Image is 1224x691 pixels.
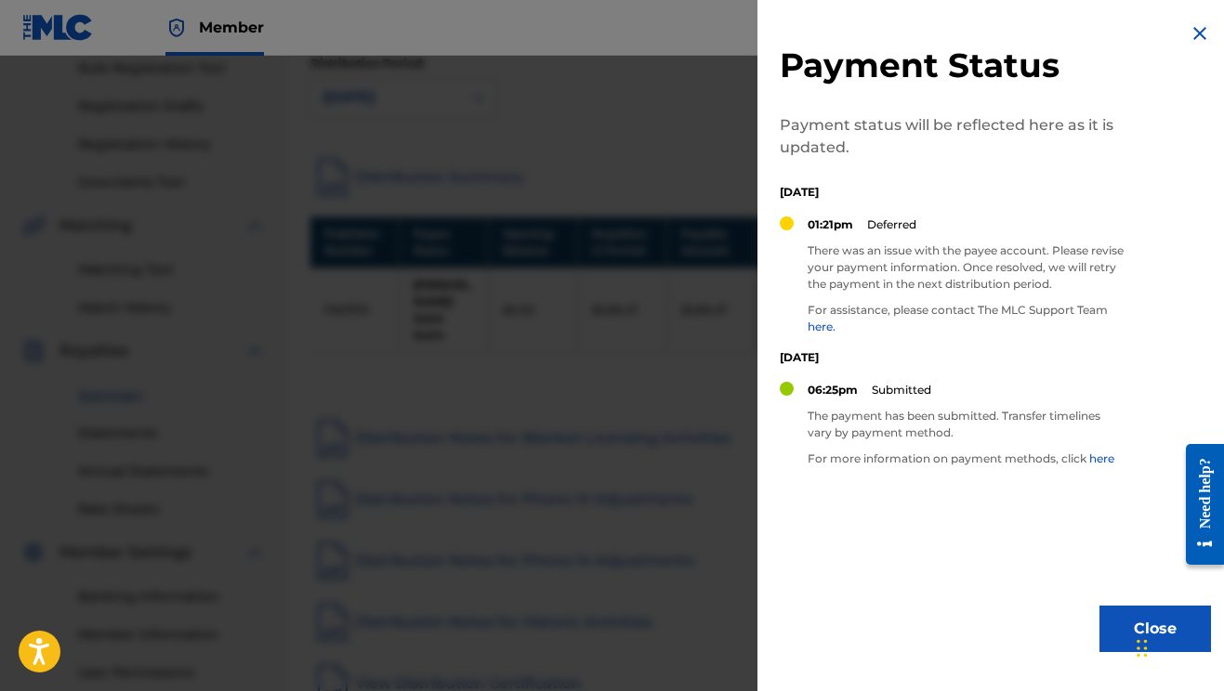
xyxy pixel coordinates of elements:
[1137,620,1148,676] div: Drag
[808,319,836,333] a: here.
[780,349,1124,366] p: [DATE]
[808,242,1124,293] p: There was an issue with the payee account. Please revise your payment information. Once resolved,...
[1172,425,1224,584] iframe: Resource Center
[808,408,1124,441] p: The payment has been submitted. Transfer timelines vary by payment method.
[165,17,188,39] img: Top Rightsholder
[1131,602,1224,691] iframe: Chat Widget
[872,382,931,398] p: Submitted
[780,184,1124,201] p: [DATE]
[808,302,1124,335] p: For assistance, please contact The MLC Support Team
[867,216,916,233] p: Deferred
[808,450,1124,467] p: For more information on payment methods, click
[22,14,94,41] img: MLC Logo
[808,216,853,233] p: 01:21pm
[1089,451,1114,465] a: here
[1099,606,1211,652] button: Close
[808,382,858,398] p: 06:25pm
[780,45,1124,86] h2: Payment Status
[780,114,1124,159] p: Payment status will be reflected here as it is updated.
[199,17,264,38] span: Member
